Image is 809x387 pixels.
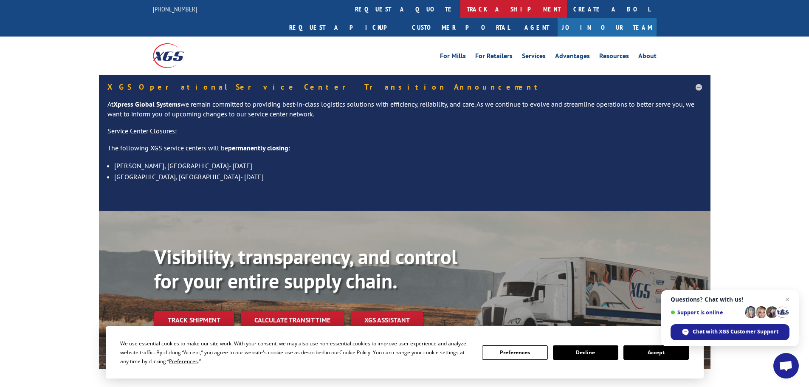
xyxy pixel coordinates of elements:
b: Visibility, transparency, and control for your entire supply chain. [154,243,457,294]
p: The following XGS service centers will be : [107,143,702,160]
a: Track shipment [154,311,234,329]
div: Cookie Consent Prompt [106,326,704,379]
span: Preferences [169,358,198,365]
a: Calculate transit time [241,311,344,329]
li: [GEOGRAPHIC_DATA], [GEOGRAPHIC_DATA]- [DATE] [114,171,702,182]
a: For Retailers [475,53,513,62]
h5: XGS Operational Service Center Transition Announcement [107,83,702,91]
a: Agent [516,18,558,37]
li: [PERSON_NAME], [GEOGRAPHIC_DATA]- [DATE] [114,160,702,171]
span: Chat with XGS Customer Support [671,324,789,340]
p: At we remain committed to providing best-in-class logistics solutions with efficiency, reliabilit... [107,99,702,127]
a: Request a pickup [283,18,406,37]
span: Support is online [671,309,742,316]
u: Service Center Closures: [107,127,177,135]
div: We use essential cookies to make our site work. With your consent, we may also use non-essential ... [120,339,472,366]
span: Chat with XGS Customer Support [693,328,778,336]
a: Customer Portal [406,18,516,37]
button: Preferences [482,345,547,360]
a: Open chat [773,353,799,379]
a: About [638,53,657,62]
button: Accept [623,345,689,360]
a: Advantages [555,53,590,62]
a: For Mills [440,53,466,62]
span: Questions? Chat with us! [671,296,789,303]
span: Cookie Policy [339,349,370,356]
strong: permanently closing [228,144,288,152]
a: Services [522,53,546,62]
a: XGS ASSISTANT [351,311,423,329]
a: Resources [599,53,629,62]
button: Decline [553,345,618,360]
a: [PHONE_NUMBER] [153,5,197,13]
strong: Xpress Global Systems [113,100,180,108]
a: Join Our Team [558,18,657,37]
